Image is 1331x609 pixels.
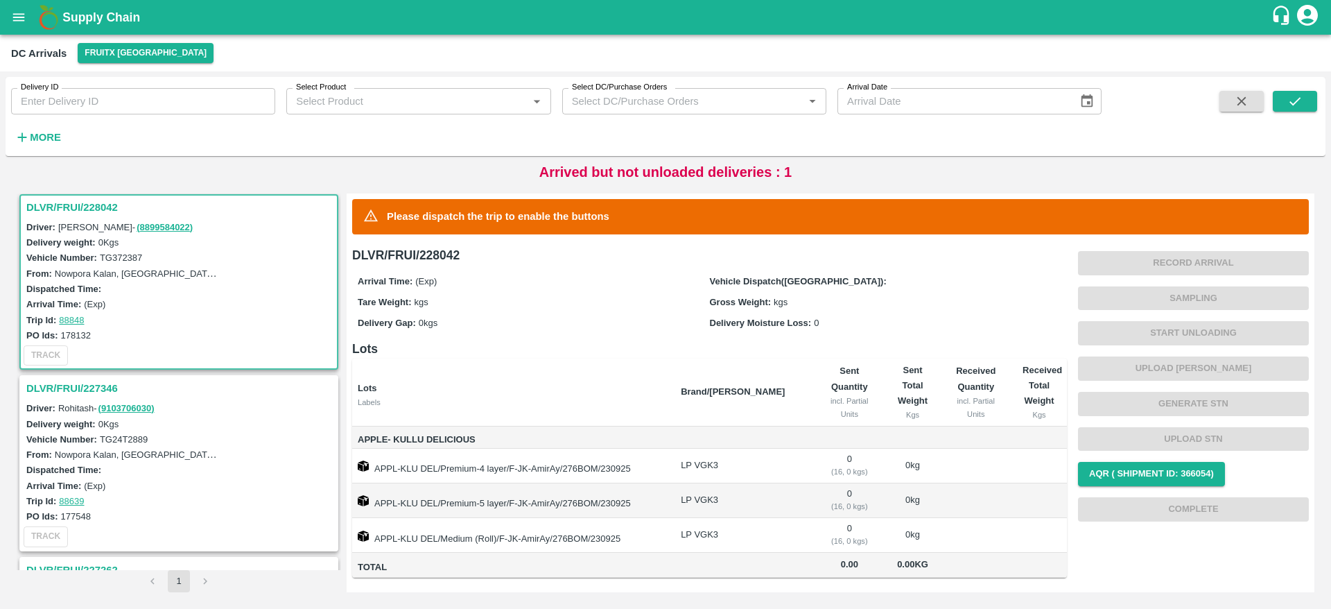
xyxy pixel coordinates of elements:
[26,222,55,232] label: Driver:
[814,449,885,483] td: 0
[814,483,885,518] td: 0
[825,395,874,420] div: incl. Partial Units
[26,403,55,413] label: Driver:
[26,434,97,445] label: Vehicle Number:
[26,465,101,475] label: Dispatched Time:
[415,276,437,286] span: (Exp)
[352,449,670,483] td: APPL-KLU DEL/Premium-4 layer/F-JK-AmirAy/276BOM/230925
[1271,5,1295,30] div: customer-support
[352,339,1067,359] h6: Lots
[84,299,105,309] label: (Exp)
[98,403,155,413] a: (9103706030)
[26,561,336,579] h3: DLVR/FRUI/227262
[825,465,874,478] div: ( 16, 0 kgs)
[26,268,52,279] label: From:
[415,297,428,307] span: kgs
[26,511,58,522] label: PO Ids:
[897,559,928,569] span: 0.00 Kg
[296,82,346,93] label: Select Product
[84,481,105,491] label: (Exp)
[566,92,781,110] input: Select DC/Purchase Orders
[26,330,58,341] label: PO Ids:
[98,237,119,248] label: 0 Kgs
[168,570,190,592] button: page 1
[58,403,156,413] span: Rohitash -
[11,44,67,62] div: DC Arrivals
[885,518,941,553] td: 0 kg
[670,449,814,483] td: LP VGK3
[670,518,814,553] td: LP VGK3
[61,511,91,522] label: 177548
[11,88,275,114] input: Enter Delivery ID
[896,409,930,421] div: Kgs
[26,496,56,506] label: Trip Id:
[885,449,941,483] td: 0 kg
[61,330,91,341] label: 178132
[358,318,416,328] label: Delivery Gap:
[358,276,412,286] label: Arrival Time:
[1295,3,1320,32] div: account of current user
[26,379,336,397] h3: DLVR/FRUI/227346
[358,396,670,409] div: Labels
[26,198,336,216] h3: DLVR/FRUI/228042
[358,495,369,506] img: box
[825,535,874,547] div: ( 16, 0 kgs)
[26,252,97,263] label: Vehicle Number:
[956,366,995,391] b: Received Quantity
[803,92,821,110] button: Open
[58,222,194,232] span: [PERSON_NAME] -
[358,432,670,448] span: Apple- Kullu Delicious
[352,483,670,518] td: APPL-KLU DEL/Premium-5 layer/F-JK-AmirAy/276BOM/230925
[825,500,874,513] div: ( 16, 0 kgs)
[814,318,819,328] span: 0
[26,284,101,294] label: Dispatched Time:
[681,386,785,397] b: Brand/[PERSON_NAME]
[137,222,193,232] a: (8899584022)
[62,10,140,24] b: Supply Chain
[35,3,62,31] img: logo
[26,481,81,491] label: Arrival Time:
[358,461,369,472] img: box
[1023,365,1062,406] b: Received Total Weight
[352,518,670,553] td: APPL-KLU DEL/Medium (Roll)/F-JK-AmirAy/276BOM/230925
[837,88,1068,114] input: Arrival Date
[539,162,792,182] p: Arrived but not unloaded deliveries : 1
[710,297,772,307] label: Gross Weight:
[710,276,887,286] label: Vehicle Dispatch([GEOGRAPHIC_DATA]):
[710,318,812,328] label: Delivery Moisture Loss:
[528,92,546,110] button: Open
[572,82,667,93] label: Select DC/Purchase Orders
[352,246,1067,265] h6: DLVR/FRUI/228042
[825,557,874,573] span: 0.00
[1023,409,1056,421] div: Kgs
[139,570,218,592] nav: pagination navigation
[78,43,214,63] button: Select DC
[11,126,64,149] button: More
[26,419,96,429] label: Delivery weight:
[814,518,885,553] td: 0
[3,1,35,33] button: open drawer
[98,419,119,429] label: 0 Kgs
[30,132,61,143] strong: More
[1074,88,1100,114] button: Choose date
[26,299,81,309] label: Arrival Time:
[951,395,1000,420] div: incl. Partial Units
[26,315,56,325] label: Trip Id:
[387,209,609,224] p: Please dispatch the trip to enable the buttons
[670,483,814,518] td: LP VGK3
[59,315,84,325] a: 88848
[100,252,142,263] label: TG372387
[100,434,148,445] label: TG24T2889
[847,82,887,93] label: Arrival Date
[59,496,84,506] a: 88639
[358,560,670,576] span: Total
[774,297,788,307] span: kgs
[290,92,523,110] input: Select Product
[26,449,52,460] label: From:
[26,237,96,248] label: Delivery weight:
[1078,462,1225,486] button: AQR ( Shipment Id: 366054)
[21,82,58,93] label: Delivery ID
[831,366,868,391] b: Sent Quantity
[898,365,928,406] b: Sent Total Weight
[358,383,376,393] b: Lots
